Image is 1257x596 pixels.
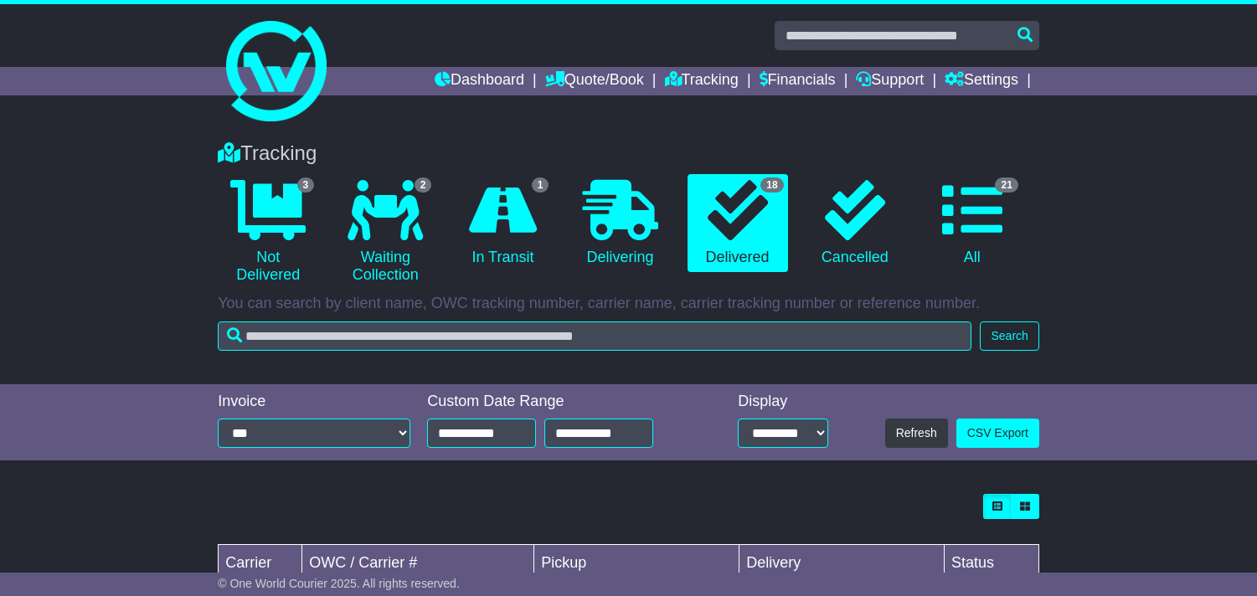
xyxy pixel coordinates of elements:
[297,177,315,193] span: 3
[945,545,1039,582] td: Status
[760,67,836,95] a: Financials
[335,174,435,290] a: 2 Waiting Collection
[995,177,1017,193] span: 21
[218,295,1039,313] p: You can search by client name, OWC tracking number, carrier name, carrier tracking number or refe...
[532,177,549,193] span: 1
[218,393,410,411] div: Invoice
[885,419,948,448] button: Refresh
[219,545,302,582] td: Carrier
[738,393,828,411] div: Display
[760,177,783,193] span: 18
[980,321,1038,351] button: Search
[665,67,739,95] a: Tracking
[218,174,318,290] a: 3 Not Delivered
[427,393,690,411] div: Custom Date Range
[739,545,945,582] td: Delivery
[534,545,739,582] td: Pickup
[805,174,905,273] a: Cancelled
[569,174,670,273] a: Delivering
[452,174,553,273] a: 1 In Transit
[435,67,524,95] a: Dashboard
[302,545,534,582] td: OWC / Carrier #
[688,174,788,273] a: 18 Delivered
[945,67,1018,95] a: Settings
[922,174,1023,273] a: 21 All
[545,67,644,95] a: Quote/Book
[856,67,924,95] a: Support
[209,141,1048,166] div: Tracking
[956,419,1039,448] a: CSV Export
[415,177,432,193] span: 2
[218,577,460,590] span: © One World Courier 2025. All rights reserved.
